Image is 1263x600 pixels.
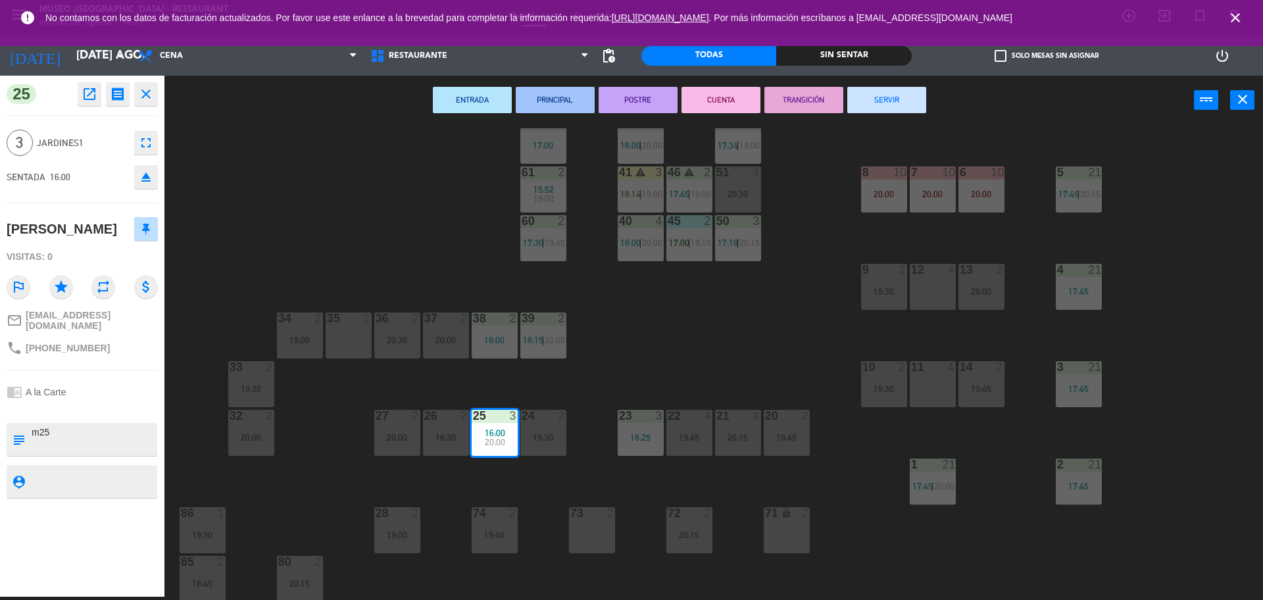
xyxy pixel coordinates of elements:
div: 18:00 [472,336,518,345]
div: 17:45 [1056,384,1102,393]
div: 52 [716,118,717,130]
span: 17:45 [912,481,933,491]
div: 20:00 [374,433,420,442]
div: 2 [558,118,566,130]
div: 2 [558,410,566,422]
div: 19:00 [374,530,420,539]
button: receipt [106,82,130,106]
span: Jardines1 [37,136,128,151]
div: 39 [522,312,522,324]
div: 72 [668,507,668,519]
i: warning [683,166,695,178]
span: SENTADA [7,172,45,182]
span: 18:00 [620,140,641,151]
span: 17:30 [523,238,543,248]
div: 4 [704,410,712,422]
span: 18:00 [620,238,641,248]
button: power_input [1194,90,1218,110]
span: | [639,140,642,151]
div: 21 [1088,166,1101,178]
div: 2 [655,118,663,130]
i: phone [7,340,22,356]
span: 20:00 [934,481,954,491]
span: 19:00 [691,189,711,199]
div: 14 [960,361,960,373]
div: 2 [704,166,712,178]
button: ENTRADA [433,87,512,113]
div: 3 [509,410,517,422]
i: subject [11,432,26,447]
div: 2 [460,410,468,422]
span: | [1077,189,1080,199]
div: 20:15 [277,579,323,588]
span: 20:00 [642,140,662,151]
div: 2 [509,312,517,324]
button: eject [134,165,158,189]
button: POSTRE [599,87,678,113]
span: Cena [160,51,183,61]
span: 20:00 [485,437,505,447]
span: 20:15 [739,238,760,248]
div: 2 [412,507,420,519]
div: 50 [716,215,717,227]
div: 6 [960,166,960,178]
div: 19:00 [277,336,323,345]
div: 19:45 [666,433,712,442]
span: | [737,238,739,248]
div: 32 [230,410,230,422]
div: 17:00 [520,141,566,150]
button: CUENTA [681,87,760,113]
span: Restaurante [389,51,447,61]
i: arrow_drop_down [112,48,128,64]
div: 17:45 [1056,287,1102,296]
span: 19:00 [642,189,662,199]
div: [PERSON_NAME] [7,218,117,240]
div: 19:45 [764,433,810,442]
div: 2 [607,507,614,519]
div: 2 [558,312,566,324]
span: 17:18 [718,238,738,248]
span: 16:00 [485,428,505,438]
div: 2 [217,556,225,568]
div: 20:00 [958,287,1004,296]
button: close [1230,90,1254,110]
div: 73 [570,507,571,519]
span: 20:00 [545,335,565,345]
div: 4 [753,166,760,178]
i: close [1235,91,1251,107]
div: 28 [376,507,376,519]
div: 10 [862,361,863,373]
span: | [542,238,545,248]
div: 21 [942,459,955,470]
span: 17:45 [1058,189,1079,199]
div: 19:45 [472,530,518,539]
span: check_box_outline_blank [995,50,1006,62]
a: mail_outline[EMAIL_ADDRESS][DOMAIN_NAME] [7,310,158,331]
div: Todas [641,46,776,66]
button: TRANSICIÓN [764,87,843,113]
span: 16:00 [50,172,70,182]
i: warning [635,166,646,178]
span: A la Carte [26,387,66,397]
div: 36 [376,312,376,324]
div: 20:00 [861,189,907,199]
span: [PHONE_NUMBER] [26,343,110,353]
div: 19:30 [180,530,226,539]
span: | [639,189,642,199]
div: 2 [996,264,1004,276]
i: power_settings_new [1214,48,1230,64]
i: star [49,275,73,299]
div: 2 [558,166,566,178]
div: 2 [801,507,809,519]
div: 20:30 [374,336,420,345]
span: 18:15 [523,335,543,345]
